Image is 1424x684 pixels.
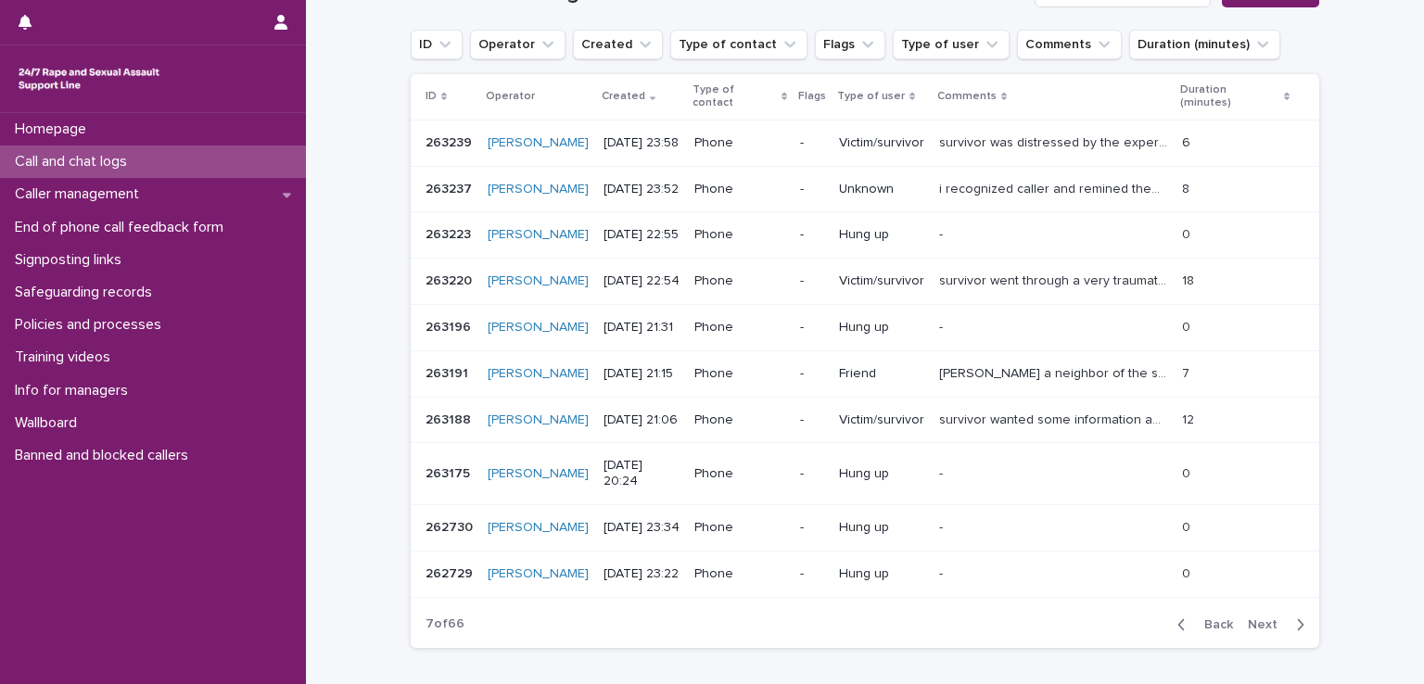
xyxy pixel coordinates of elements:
[486,86,535,107] p: Operator
[1182,223,1194,243] p: 0
[488,273,589,289] a: [PERSON_NAME]
[411,443,1319,505] tr: 263175263175 [PERSON_NAME] [DATE] 20:24Phone-Hung up-- 00
[488,227,589,243] a: [PERSON_NAME]
[411,551,1319,597] tr: 262729262729 [PERSON_NAME] [DATE] 23:22Phone-Hung up-- 00
[694,135,785,151] p: Phone
[411,504,1319,551] tr: 262730262730 [PERSON_NAME] [DATE] 23:34Phone-Hung up-- 00
[7,120,101,138] p: Homepage
[939,178,1171,197] p: i recognized caller and remined them of the time boundaries of the helpline ,caller ended the call
[488,566,589,582] a: [PERSON_NAME]
[7,447,203,464] p: Banned and blocked callers
[426,86,437,107] p: ID
[604,135,680,151] p: [DATE] 23:58
[800,182,824,197] p: -
[426,270,476,289] p: 263220
[837,86,905,107] p: Type of user
[604,182,680,197] p: [DATE] 23:52
[670,30,807,59] button: Type of contact
[488,466,589,482] a: [PERSON_NAME]
[839,182,924,197] p: Unknown
[1182,516,1194,536] p: 0
[7,414,92,432] p: Wallboard
[800,520,824,536] p: -
[7,348,125,366] p: Training videos
[694,520,785,536] p: Phone
[488,320,589,336] a: [PERSON_NAME]
[488,412,589,428] a: [PERSON_NAME]
[839,366,924,382] p: Friend
[411,602,479,647] p: 7 of 66
[470,30,566,59] button: Operator
[1182,178,1193,197] p: 8
[411,120,1319,166] tr: 263239263239 [PERSON_NAME] [DATE] 23:58Phone-Victim/survivorsurvivor was distressed by the experi...
[7,382,143,399] p: Info for managers
[411,304,1319,350] tr: 263196263196 [PERSON_NAME] [DATE] 21:31Phone-Hung up-- 00
[604,320,680,336] p: [DATE] 21:31
[1180,80,1279,114] p: Duration (minutes)
[7,251,136,269] p: Signposting links
[1240,616,1319,633] button: Next
[1163,616,1240,633] button: Back
[604,566,680,582] p: [DATE] 23:22
[839,520,924,536] p: Hung up
[1182,132,1194,151] p: 6
[800,466,824,482] p: -
[426,563,477,582] p: 262729
[1182,563,1194,582] p: 0
[411,397,1319,443] tr: 263188263188 [PERSON_NAME] [DATE] 21:06Phone-Victim/survivorsurvivor wanted some information and ...
[426,462,474,482] p: 263175
[411,212,1319,259] tr: 263223263223 [PERSON_NAME] [DATE] 22:55Phone-Hung up-- 00
[411,166,1319,212] tr: 263237263237 [PERSON_NAME] [DATE] 23:52Phone-Unknowni recognized caller and remined them of the t...
[602,86,645,107] p: Created
[7,219,238,236] p: End of phone call feedback form
[488,182,589,197] a: [PERSON_NAME]
[939,462,947,482] p: -
[411,259,1319,305] tr: 263220263220 [PERSON_NAME] [DATE] 22:54Phone-Victim/survivorsurvivor went through a very traumati...
[1182,270,1198,289] p: 18
[7,316,176,334] p: Policies and processes
[426,223,475,243] p: 263223
[839,273,924,289] p: Victim/survivor
[694,320,785,336] p: Phone
[800,566,824,582] p: -
[939,132,1171,151] p: survivor was distressed by the experience she had and wanted some support . i offered her emotion...
[1182,362,1193,382] p: 7
[573,30,663,59] button: Created
[604,520,680,536] p: [DATE] 23:34
[694,366,785,382] p: Phone
[1129,30,1280,59] button: Duration (minutes)
[426,178,476,197] p: 263237
[800,412,824,428] p: -
[411,350,1319,397] tr: 263191263191 [PERSON_NAME] [DATE] 21:15Phone-Friend[PERSON_NAME] a neighbor of the survivor rang ...
[604,227,680,243] p: [DATE] 22:55
[604,366,680,382] p: [DATE] 21:15
[604,412,680,428] p: [DATE] 21:06
[1193,618,1233,631] span: Back
[488,520,589,536] a: [PERSON_NAME]
[839,466,924,482] p: Hung up
[939,563,947,582] p: -
[939,409,1171,428] p: survivor wanted some information and clarity on a sexual violence incident . offered emotional su...
[426,316,475,336] p: 263196
[937,86,997,107] p: Comments
[839,412,924,428] p: Victim/survivor
[800,227,824,243] p: -
[1182,462,1194,482] p: 0
[488,366,589,382] a: [PERSON_NAME]
[426,516,477,536] p: 262730
[800,366,824,382] p: -
[694,227,785,243] p: Phone
[939,516,947,536] p: -
[1182,409,1198,428] p: 12
[488,135,589,151] a: [PERSON_NAME]
[839,135,924,151] p: Victim/survivor
[7,153,142,171] p: Call and chat logs
[7,185,154,203] p: Caller management
[800,135,824,151] p: -
[1248,618,1289,631] span: Next
[893,30,1010,59] button: Type of user
[426,132,476,151] p: 263239
[15,60,163,97] img: rhQMoQhaT3yELyF149Cw
[839,320,924,336] p: Hung up
[839,227,924,243] p: Hung up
